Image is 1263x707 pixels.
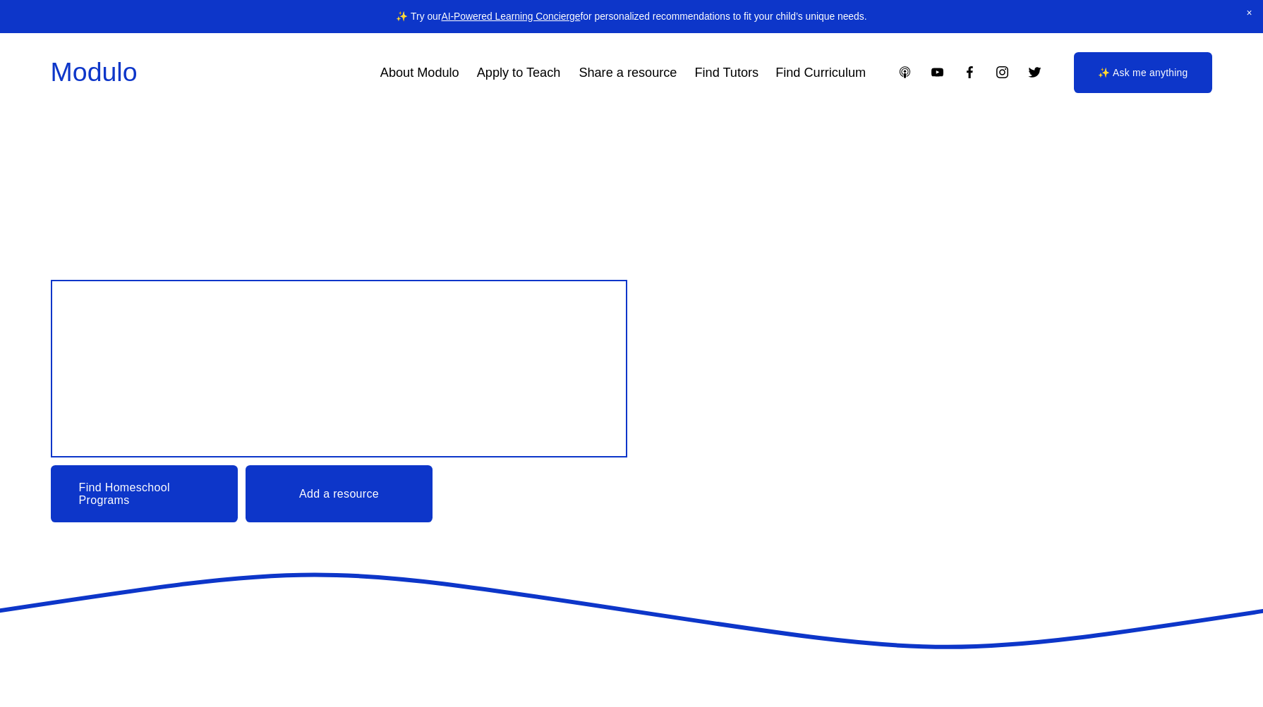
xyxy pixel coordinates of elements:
a: ✨ Ask me anything [1074,52,1212,93]
a: Instagram [995,65,1010,80]
span: Design your child’s Education [69,302,560,435]
a: Find Curriculum [775,60,866,85]
a: Facebook [962,65,977,80]
a: AI-Powered Learning Concierge [441,11,580,22]
a: Apple Podcasts [898,65,912,80]
a: YouTube [930,65,945,80]
a: Share a resource [579,60,677,85]
a: Find Homeschool Programs [51,465,238,523]
a: Modulo [51,57,138,87]
a: Find Tutors [694,60,759,85]
a: Twitter [1027,65,1042,80]
a: About Modulo [380,60,459,85]
a: Add a resource [246,465,433,523]
a: Apply to Teach [477,60,561,85]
